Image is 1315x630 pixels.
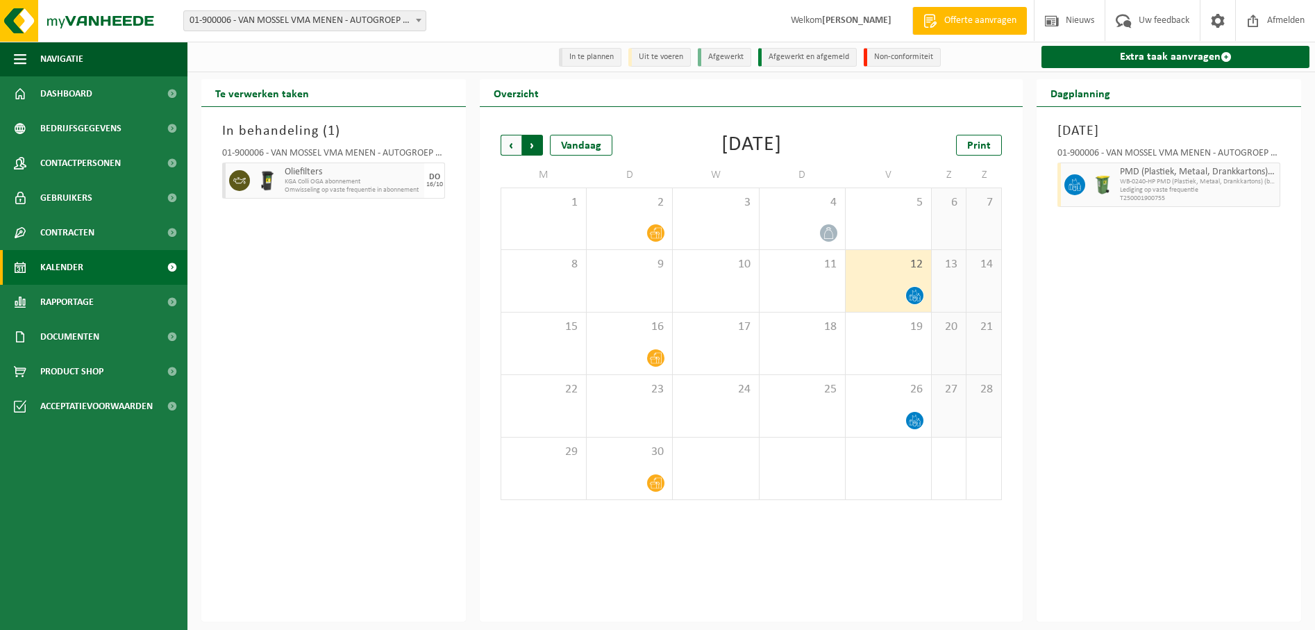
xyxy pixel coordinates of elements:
span: 3 [680,195,751,210]
span: WB-0240-HP PMD (Plastiek, Metaal, Drankkartons) (bedrijven) [1120,178,1276,186]
span: 29 [508,445,579,460]
h3: In behandeling ( ) [222,121,445,142]
td: Z [966,163,1002,188]
span: 22 [508,382,579,397]
span: 30 [594,445,665,460]
span: Gebruikers [40,181,92,215]
span: 12 [853,257,924,272]
h2: Overzicht [480,79,553,106]
h3: [DATE] [1057,121,1280,142]
span: Bedrijfsgegevens [40,111,122,146]
span: Omwisseling op vaste frequentie in abonnement [285,186,421,194]
td: Z [932,163,967,188]
span: Rapportage [40,285,94,320]
span: 01-900006 - VAN MOSSEL VMA MENEN - AUTOGROEP SERVAYGE - MENEN [184,11,426,31]
span: Navigatie [40,42,83,76]
td: V [846,163,932,188]
span: 17 [680,320,751,335]
a: Print [956,135,1002,156]
div: 01-900006 - VAN MOSSEL VMA MENEN - AUTOGROEP SERVAYGE - MENEN [1057,149,1280,163]
span: 1 [508,195,579,210]
span: 19 [853,320,924,335]
span: Lediging op vaste frequentie [1120,186,1276,194]
span: Contactpersonen [40,146,121,181]
span: 01-900006 - VAN MOSSEL VMA MENEN - AUTOGROEP SERVAYGE - MENEN [183,10,426,31]
a: Extra taak aanvragen [1041,46,1309,68]
span: Volgende [522,135,543,156]
span: 24 [680,382,751,397]
div: Vandaag [550,135,612,156]
span: PMD (Plastiek, Metaal, Drankkartons) (bedrijven) [1120,167,1276,178]
span: 28 [973,382,994,397]
span: 9 [594,257,665,272]
span: 16 [594,320,665,335]
div: 16/10 [426,181,443,188]
span: 11 [767,257,838,272]
li: Afgewerkt en afgemeld [758,48,857,67]
span: Offerte aanvragen [941,14,1020,28]
li: Uit te voeren [628,48,691,67]
span: 4 [767,195,838,210]
span: 10 [680,257,751,272]
li: Non-conformiteit [864,48,941,67]
img: WB-0240-HPE-BK-01 [257,170,278,191]
span: Documenten [40,320,99,354]
td: D [587,163,673,188]
span: 7 [973,195,994,210]
span: Vorige [501,135,521,156]
span: 25 [767,382,838,397]
span: 5 [853,195,924,210]
span: 1 [328,124,335,138]
span: Kalender [40,250,83,285]
span: 26 [853,382,924,397]
span: 18 [767,320,838,335]
span: 14 [973,257,994,272]
li: In te plannen [559,48,621,67]
span: Contracten [40,215,94,250]
span: 15 [508,320,579,335]
a: Offerte aanvragen [912,7,1027,35]
div: DO [429,173,440,181]
span: Acceptatievoorwaarden [40,389,153,424]
td: M [501,163,587,188]
span: Oliefilters [285,167,421,178]
li: Afgewerkt [698,48,751,67]
span: 23 [594,382,665,397]
span: 20 [939,320,960,335]
img: WB-0240-HPE-GN-50 [1092,174,1113,195]
span: 6 [939,195,960,210]
td: W [673,163,759,188]
span: T250001900755 [1120,194,1276,203]
h2: Te verwerken taken [201,79,323,106]
span: Product Shop [40,354,103,389]
span: 8 [508,257,579,272]
td: D [760,163,846,188]
span: Print [967,140,991,151]
div: [DATE] [721,135,782,156]
span: Dashboard [40,76,92,111]
strong: [PERSON_NAME] [822,15,891,26]
span: 21 [973,320,994,335]
span: 13 [939,257,960,272]
h2: Dagplanning [1037,79,1124,106]
span: KGA Colli OGA abonnement [285,178,421,186]
span: 27 [939,382,960,397]
span: 2 [594,195,665,210]
div: 01-900006 - VAN MOSSEL VMA MENEN - AUTOGROEP SERVAYGE - MENEN [222,149,445,163]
